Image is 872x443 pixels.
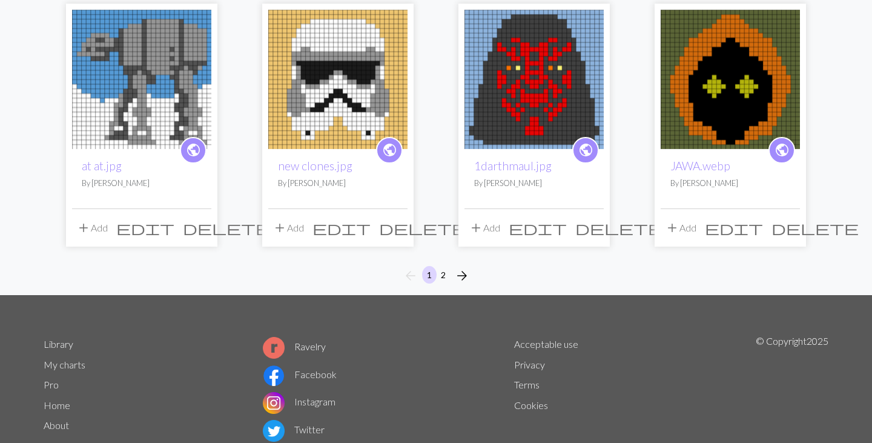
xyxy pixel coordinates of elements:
span: delete [379,219,466,236]
i: Next [455,268,469,283]
button: Edit [112,216,179,239]
p: By [PERSON_NAME] [82,178,202,189]
i: public [186,138,201,162]
button: Delete [179,216,274,239]
a: Pro [44,379,59,390]
button: Next [450,266,474,285]
p: By [PERSON_NAME] [278,178,398,189]
i: Edit [509,221,567,235]
a: 1darthmaul.jpg [464,72,604,84]
button: Add [268,216,308,239]
i: public [578,138,593,162]
span: delete [771,219,859,236]
button: Edit [308,216,375,239]
a: Terms [514,379,540,390]
a: Instagram [263,396,335,407]
i: Edit [116,221,174,235]
span: public [382,141,397,159]
i: Edit [705,221,763,235]
button: Delete [767,216,863,239]
a: at at.jpg [82,159,122,173]
a: public [180,137,206,164]
span: add [469,219,483,236]
a: public [376,137,403,164]
a: Library [44,338,73,350]
a: Home [44,399,70,411]
button: Delete [375,216,471,239]
img: JAWA.webp [661,10,800,149]
i: Edit [312,221,371,235]
img: Facebook logo [263,365,285,387]
button: Add [661,216,701,239]
nav: Page navigation [398,266,474,285]
img: Instagram logo [263,392,285,414]
p: By [PERSON_NAME] [670,178,790,189]
a: public [768,137,795,164]
a: JAWA.webp [670,159,730,173]
i: public [382,138,397,162]
button: Delete [571,216,667,239]
a: My charts [44,359,85,370]
span: public [186,141,201,159]
span: add [76,219,91,236]
button: Edit [504,216,571,239]
span: edit [509,219,567,236]
span: edit [705,219,763,236]
img: at at.jpg [72,10,211,149]
a: JAWA.webp [661,72,800,84]
img: Twitter logo [263,420,285,442]
a: Ravelry [263,341,326,352]
span: add [665,219,679,236]
a: Cookies [514,399,548,411]
a: new clones.jpg [278,159,352,173]
img: new clones.jpg [268,10,408,149]
a: About [44,419,69,431]
img: 1darthmaul.jpg [464,10,604,149]
img: Ravelry logo [263,337,285,359]
button: 2 [436,266,451,284]
a: public [572,137,599,164]
button: 1 [422,266,437,284]
a: new clones.jpg [268,72,408,84]
span: edit [116,219,174,236]
span: add [272,219,287,236]
button: Add [72,216,112,239]
a: at at.jpg [72,72,211,84]
span: public [775,141,790,159]
a: Twitter [263,424,325,435]
span: edit [312,219,371,236]
button: Add [464,216,504,239]
span: delete [575,219,662,236]
p: By [PERSON_NAME] [474,178,594,189]
a: Facebook [263,368,337,380]
span: arrow_forward [455,267,469,284]
a: Privacy [514,359,545,370]
span: public [578,141,593,159]
i: public [775,138,790,162]
a: 1darthmaul.jpg [474,159,552,173]
a: Acceptable use [514,338,578,350]
span: delete [183,219,270,236]
button: Edit [701,216,767,239]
